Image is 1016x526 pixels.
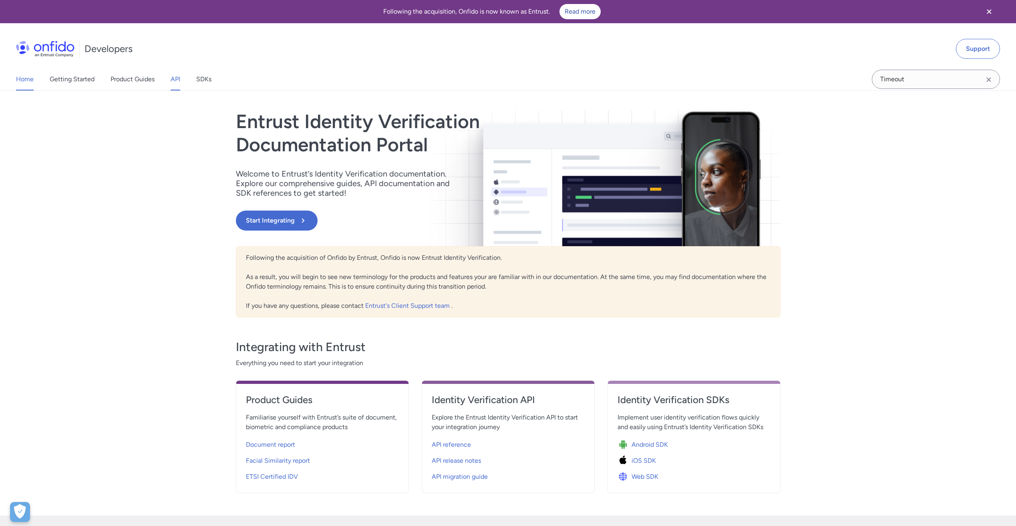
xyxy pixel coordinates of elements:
[236,169,460,198] p: Welcome to Entrust’s Identity Verification documentation. Explore our comprehensive guides, API d...
[984,7,994,16] svg: Close banner
[236,246,781,317] div: Following the acquisition of Onfido by Entrust, Onfido is now Entrust Identity Verification. As a...
[432,451,585,467] a: API release notes
[10,502,30,522] button: Open Preferences
[246,456,310,466] span: Facial Similarity report
[236,358,781,368] span: Everything you need to start your integration
[111,68,155,90] a: Product Guides
[432,467,585,483] a: API migration guide
[16,68,34,90] a: Home
[365,302,451,309] a: Entrust's Client Support team
[632,472,658,482] span: Web SDK
[50,68,95,90] a: Getting Started
[236,211,617,231] a: Start Integrating
[432,472,488,482] span: API migration guide
[84,42,133,55] h1: Developers
[618,413,771,432] span: Implement user identity verification flows quickly and easily using Entrust’s Identity Verificati...
[432,435,585,451] a: API reference
[618,455,632,466] img: Icon iOS SDK
[956,39,1000,59] a: Support
[632,456,656,466] span: iOS SDK
[246,451,399,467] a: Facial Similarity report
[618,471,632,482] img: Icon Web SDK
[618,393,771,413] a: Identity Verification SDKs
[432,440,471,450] span: API reference
[432,393,585,406] h4: Identity Verification API
[974,2,1004,22] button: Close banner
[559,4,601,19] a: Read more
[618,467,771,483] a: Icon Web SDKWeb SDK
[618,393,771,406] h4: Identity Verification SDKs
[246,467,399,483] a: ETSI Certified IDV
[236,339,781,355] h3: Integrating with Entrust
[246,472,298,482] span: ETSI Certified IDV
[196,68,211,90] a: SDKs
[872,70,1000,89] input: Onfido search input field
[246,393,399,406] h4: Product Guides
[246,435,399,451] a: Document report
[236,110,617,156] h1: Entrust Identity Verification Documentation Portal
[246,413,399,432] span: Familiarise yourself with Entrust’s suite of document, biometric and compliance products
[10,502,30,522] div: Cookie Preferences
[432,393,585,413] a: Identity Verification API
[432,413,585,432] span: Explore the Entrust Identity Verification API to start your integration journey
[432,456,481,466] span: API release notes
[16,41,74,57] img: Onfido Logo
[246,440,295,450] span: Document report
[984,75,994,84] svg: Clear search field button
[618,451,771,467] a: Icon iOS SDKiOS SDK
[171,68,180,90] a: API
[618,435,771,451] a: Icon Android SDKAndroid SDK
[632,440,668,450] span: Android SDK
[618,439,632,450] img: Icon Android SDK
[236,211,318,231] button: Start Integrating
[246,393,399,413] a: Product Guides
[10,4,974,19] div: Following the acquisition, Onfido is now known as Entrust.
